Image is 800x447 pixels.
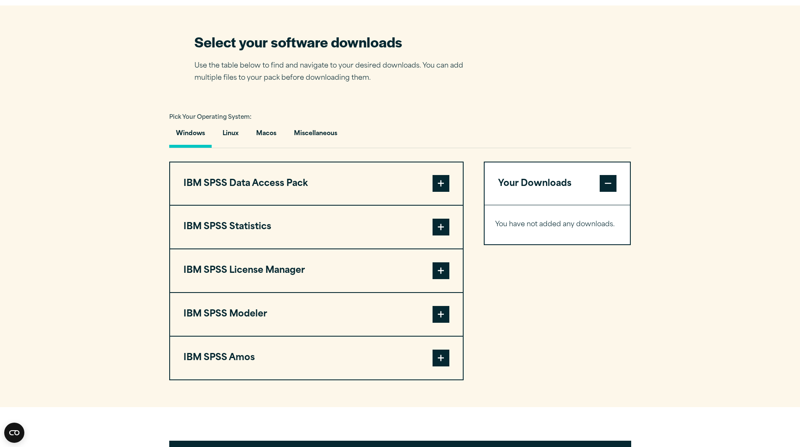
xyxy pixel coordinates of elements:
p: Use the table below to find and navigate to your desired downloads. You can add multiple files to... [194,60,476,84]
button: IBM SPSS Amos [170,337,463,379]
span: Pick Your Operating System: [169,115,252,120]
button: Miscellaneous [287,124,344,148]
button: Open CMP widget [4,423,24,443]
button: Macos [249,124,283,148]
button: Windows [169,124,212,148]
button: IBM SPSS License Manager [170,249,463,292]
div: Your Downloads [485,205,630,244]
button: IBM SPSS Modeler [170,293,463,336]
button: Linux [216,124,245,148]
button: Your Downloads [485,162,630,205]
button: IBM SPSS Statistics [170,206,463,248]
p: You have not added any downloads. [495,219,620,231]
button: IBM SPSS Data Access Pack [170,162,463,205]
h2: Select your software downloads [194,32,476,51]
